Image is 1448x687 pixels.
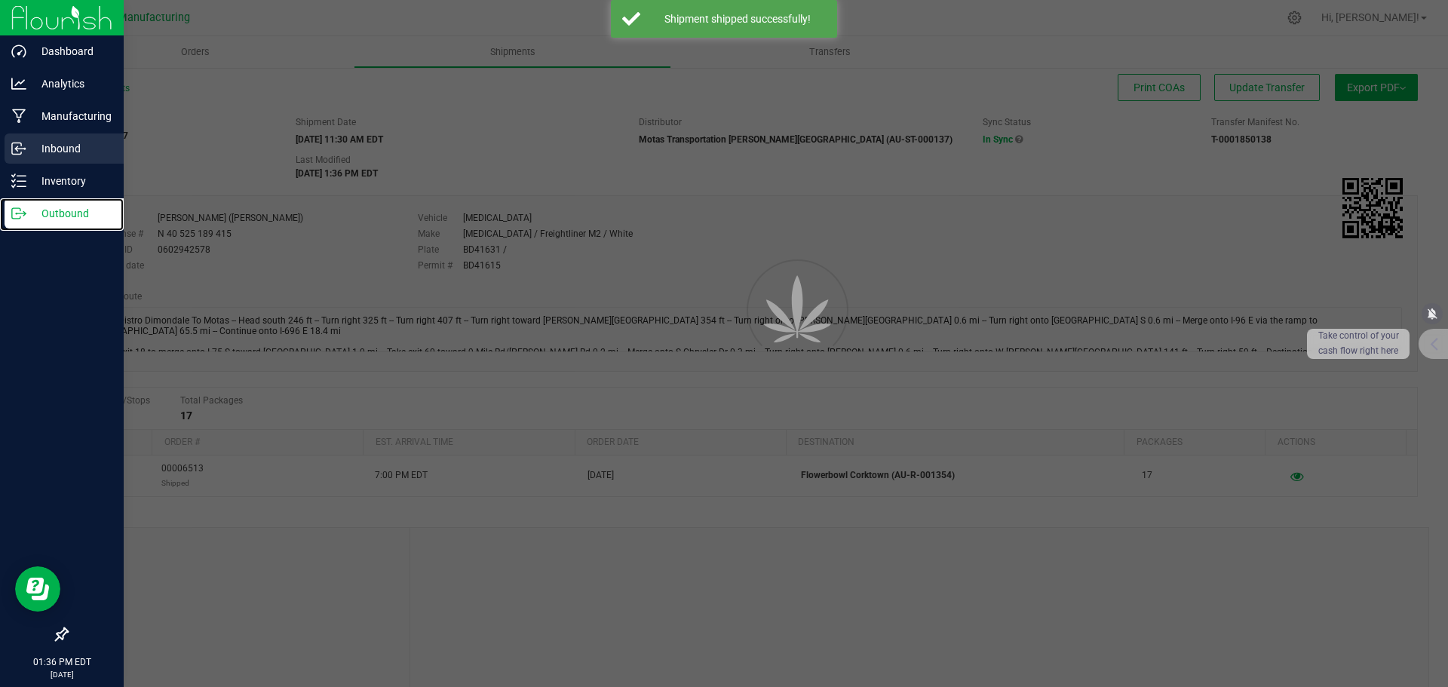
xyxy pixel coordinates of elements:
[11,206,26,221] inline-svg: Outbound
[26,42,117,60] p: Dashboard
[11,173,26,189] inline-svg: Inventory
[26,75,117,93] p: Analytics
[26,107,117,125] p: Manufacturing
[11,44,26,59] inline-svg: Dashboard
[11,76,26,91] inline-svg: Analytics
[11,141,26,156] inline-svg: Inbound
[7,669,117,680] p: [DATE]
[649,11,826,26] div: Shipment shipped successfully!
[11,109,26,124] inline-svg: Manufacturing
[7,655,117,669] p: 01:36 PM EDT
[26,204,117,222] p: Outbound
[26,172,117,190] p: Inventory
[15,566,60,612] iframe: Resource center
[26,140,117,158] p: Inbound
